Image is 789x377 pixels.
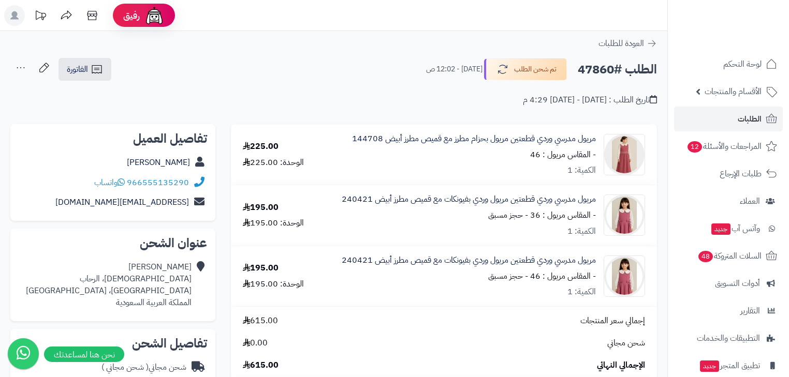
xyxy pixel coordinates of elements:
[101,361,186,373] div: شحن مجاني
[674,244,783,268] a: السلات المتروكة48
[597,359,645,371] span: الإجمالي النهائي
[27,5,53,28] a: تحديثات المنصة
[127,156,190,169] a: [PERSON_NAME]
[55,196,189,208] a: [EMAIL_ADDRESS][DOMAIN_NAME]
[352,133,596,145] a: مريول مدرسي وردي قطعتين مريول بحزام مطرز مع قميص مطرز أبيض 144708
[243,157,304,169] div: الوحدة: 225.00
[674,107,783,131] a: الطلبات
[738,112,762,126] span: الطلبات
[697,331,760,345] span: التطبيقات والخدمات
[699,358,760,373] span: تطبيق المتجر
[723,57,762,71] span: لوحة التحكم
[604,134,645,175] img: 1752776871-1000411006-90x90.png
[243,359,279,371] span: 615.00
[243,337,268,349] span: 0.00
[674,326,783,351] a: التطبيقات والخدمات
[698,251,713,262] span: 48
[697,249,762,263] span: السلات المتروكة
[720,167,762,181] span: طلبات الإرجاع
[598,37,657,50] a: العودة للطلبات
[580,315,645,327] span: إجمالي سعر المنتجات
[127,176,189,189] a: 966555135290
[488,209,596,221] small: - المقاس مريول : 36 - حجز مسبق
[144,5,165,26] img: ai-face.png
[530,148,596,161] small: - المقاس مريول : 46
[710,221,760,236] span: وآتس آب
[674,271,783,296] a: أدوات التسويق
[243,202,279,214] div: 195.00
[243,217,304,229] div: الوحدة: 195.00
[59,58,111,81] a: الفاتورة
[740,194,760,208] span: العملاء
[26,261,192,308] div: [PERSON_NAME] [DEMOGRAPHIC_DATA]، الرحاب [GEOGRAPHIC_DATA]، [GEOGRAPHIC_DATA] المملكة العربية الس...
[19,237,207,249] h2: عنوان الشحن
[523,94,657,106] div: تاريخ الطلب : [DATE] - [DATE] 4:29 م
[711,223,730,235] span: جديد
[715,276,760,291] span: أدوات التسويق
[607,337,645,349] span: شحن مجاني
[700,360,719,372] span: جديد
[686,139,762,154] span: المراجعات والأسئلة
[674,52,783,77] a: لوحة التحكم
[578,59,657,80] h2: الطلب #47860
[19,132,207,145] h2: تفاصيل العميل
[705,84,762,99] span: الأقسام والمنتجات
[243,315,278,327] span: 615.00
[342,193,596,205] a: مريول مدرسي وردي قطعتين مريول وردي بفيونكات مع قميص مطرز أبيض 240421
[674,134,783,159] a: المراجعات والأسئلة12
[674,216,783,241] a: وآتس آبجديد
[598,37,644,50] span: العودة للطلبات
[123,9,140,22] span: رفيق
[567,225,596,237] div: الكمية: 1
[426,64,483,74] small: [DATE] - 12:02 ص
[19,337,207,350] h2: تفاصيل الشحن
[688,141,702,153] span: 12
[243,262,279,274] div: 195.00
[243,278,304,290] div: الوحدة: 195.00
[567,164,596,176] div: الكمية: 1
[567,286,596,298] div: الكمية: 1
[740,304,760,318] span: التقارير
[101,361,149,373] span: ( شحن مجاني )
[484,58,567,80] button: تم شحن الطلب
[94,176,125,189] a: واتساب
[674,298,783,323] a: التقارير
[604,255,645,297] img: 1752852067-1000412619-90x90.jpg
[674,189,783,214] a: العملاء
[488,270,596,282] small: - المقاس مريول : 46 - حجز مسبق
[342,254,596,266] a: مريول مدرسي وردي قطعتين مريول وردي بفيونكات مع قميص مطرز أبيض 240421
[243,141,279,153] div: 225.00
[719,29,779,51] img: logo-2.png
[674,161,783,186] a: طلبات الإرجاع
[604,194,645,236] img: 1752852067-1000412619-90x90.jpg
[67,63,88,76] span: الفاتورة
